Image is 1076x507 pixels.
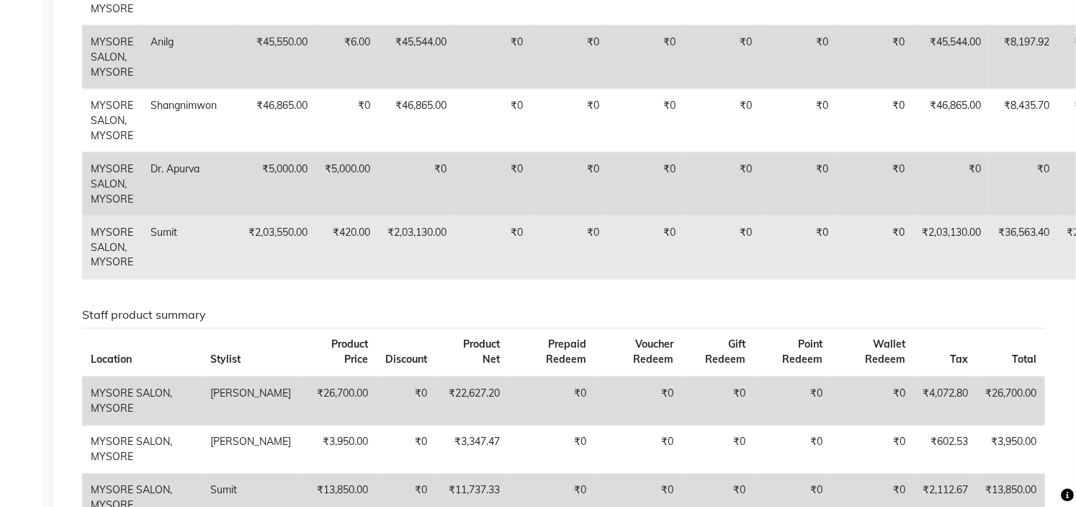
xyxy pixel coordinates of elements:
[508,426,596,474] td: ₹0
[455,216,532,279] td: ₹0
[379,89,455,152] td: ₹46,865.00
[633,338,673,366] span: Voucher Redeem
[596,426,683,474] td: ₹0
[865,338,905,366] span: Wallet Redeem
[608,152,684,216] td: ₹0
[508,377,596,426] td: ₹0
[316,152,379,216] td: ₹5,000.00
[977,377,1045,426] td: ₹26,700.00
[436,377,508,426] td: ₹22,627.20
[82,377,202,426] td: MYSORE SALON, MYSORE
[761,89,837,152] td: ₹0
[210,353,241,366] span: Stylist
[455,25,532,89] td: ₹0
[82,25,142,89] td: MYSORE SALON, MYSORE
[837,152,913,216] td: ₹0
[1012,353,1036,366] span: Total
[385,353,427,366] span: Discount
[608,89,684,152] td: ₹0
[455,89,532,152] td: ₹0
[82,152,142,216] td: MYSORE SALON, MYSORE
[684,89,761,152] td: ₹0
[761,152,837,216] td: ₹0
[82,216,142,279] td: MYSORE SALON, MYSORE
[754,426,831,474] td: ₹0
[240,89,316,152] td: ₹46,865.00
[300,426,377,474] td: ₹3,950.00
[202,426,300,474] td: [PERSON_NAME]
[377,426,436,474] td: ₹0
[761,216,837,279] td: ₹0
[82,309,1045,322] h6: Staff product summary
[300,377,377,426] td: ₹26,700.00
[240,152,316,216] td: ₹5,000.00
[455,152,532,216] td: ₹0
[682,377,754,426] td: ₹0
[316,25,379,89] td: ₹6.00
[547,338,587,366] span: Prepaid Redeem
[990,152,1058,216] td: ₹0
[240,25,316,89] td: ₹45,550.00
[705,338,745,366] span: Gift Redeem
[379,152,455,216] td: ₹0
[91,353,132,366] span: Location
[142,216,240,279] td: Sumit
[913,89,990,152] td: ₹46,865.00
[990,25,1058,89] td: ₹8,197.92
[684,216,761,279] td: ₹0
[596,377,683,426] td: ₹0
[990,216,1058,279] td: ₹36,563.40
[831,426,914,474] td: ₹0
[831,377,914,426] td: ₹0
[684,25,761,89] td: ₹0
[837,89,913,152] td: ₹0
[608,216,684,279] td: ₹0
[532,152,608,216] td: ₹0
[532,89,608,152] td: ₹0
[532,25,608,89] td: ₹0
[532,216,608,279] td: ₹0
[379,25,455,89] td: ₹45,544.00
[950,353,968,366] span: Tax
[914,426,977,474] td: ₹602.53
[684,152,761,216] td: ₹0
[913,216,990,279] td: ₹2,03,130.00
[977,426,1045,474] td: ₹3,950.00
[82,89,142,152] td: MYSORE SALON, MYSORE
[202,377,300,426] td: [PERSON_NAME]
[82,426,202,474] td: MYSORE SALON, MYSORE
[754,377,831,426] td: ₹0
[913,25,990,89] td: ₹45,544.00
[682,426,754,474] td: ₹0
[142,25,240,89] td: Anilg
[142,89,240,152] td: Shangnimwon
[837,216,913,279] td: ₹0
[913,152,990,216] td: ₹0
[316,89,379,152] td: ₹0
[316,216,379,279] td: ₹420.00
[608,25,684,89] td: ₹0
[142,152,240,216] td: Dr. Apurva
[377,377,436,426] td: ₹0
[240,216,316,279] td: ₹2,03,550.00
[782,338,822,366] span: Point Redeem
[379,216,455,279] td: ₹2,03,130.00
[914,377,977,426] td: ₹4,072.80
[436,426,508,474] td: ₹3,347.47
[761,25,837,89] td: ₹0
[990,89,1058,152] td: ₹8,435.70
[331,338,368,366] span: Product Price
[837,25,913,89] td: ₹0
[463,338,500,366] span: Product Net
